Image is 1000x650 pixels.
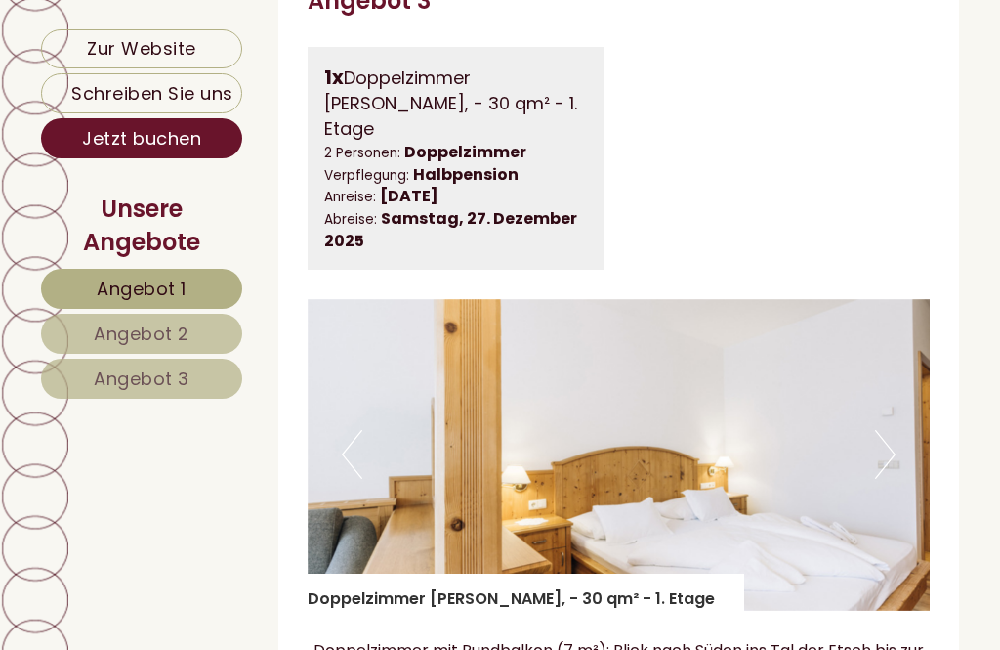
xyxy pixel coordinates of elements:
span: Angebot 1 [97,277,187,301]
div: Guten Tag, wie können wir Ihnen helfen? [15,57,349,116]
b: Samstag, 27. Dezember 2025 [324,207,577,252]
div: Doppelzimmer [PERSON_NAME], - 30 qm² - 1. Etage [324,64,588,142]
b: 1x [324,64,344,91]
a: Zur Website [41,29,242,68]
b: Halbpension [413,163,519,186]
b: Doppelzimmer [404,141,526,163]
small: Abreise: [324,210,377,229]
b: [DATE] [380,185,438,207]
div: Unsere Angebote [41,193,242,260]
span: Angebot 3 [94,367,189,391]
img: image [308,299,931,611]
small: Verpflegung: [324,166,409,185]
a: Schreiben Sie uns [41,73,242,113]
a: Jetzt buchen [41,118,242,158]
button: Next [875,430,896,479]
div: Hotel Tenz [29,61,339,76]
span: Angebot 2 [94,322,189,346]
button: Previous [342,430,362,479]
div: Sonntag [262,15,361,47]
small: 17:11 [29,99,339,112]
small: 2 Personen: [324,144,400,162]
small: Anreise: [324,188,376,206]
button: Senden [494,509,623,549]
div: Doppelzimmer [PERSON_NAME], - 30 qm² - 1. Etage [308,574,744,611]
